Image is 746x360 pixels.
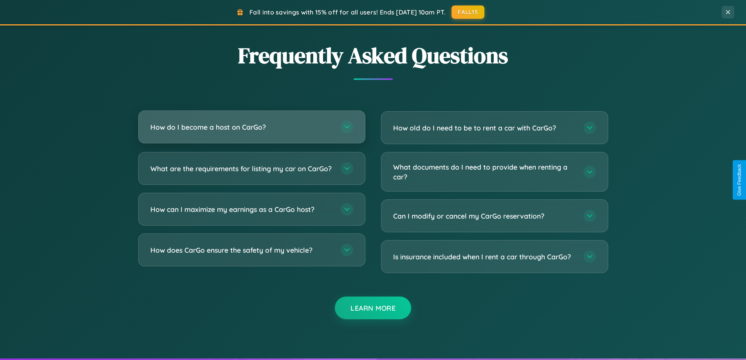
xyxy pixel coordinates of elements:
[393,162,576,181] h3: What documents do I need to provide when renting a car?
[335,297,411,319] button: Learn More
[150,164,333,174] h3: What are the requirements for listing my car on CarGo?
[138,40,608,71] h2: Frequently Asked Questions
[452,5,484,19] button: FALL15
[393,123,576,133] h3: How old do I need to be to rent a car with CarGo?
[150,245,333,255] h3: How does CarGo ensure the safety of my vehicle?
[393,211,576,221] h3: Can I modify or cancel my CarGo reservation?
[150,204,333,214] h3: How can I maximize my earnings as a CarGo host?
[737,164,742,196] div: Give Feedback
[393,252,576,262] h3: Is insurance included when I rent a car through CarGo?
[150,122,333,132] h3: How do I become a host on CarGo?
[249,8,446,16] span: Fall into savings with 15% off for all users! Ends [DATE] 10am PT.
